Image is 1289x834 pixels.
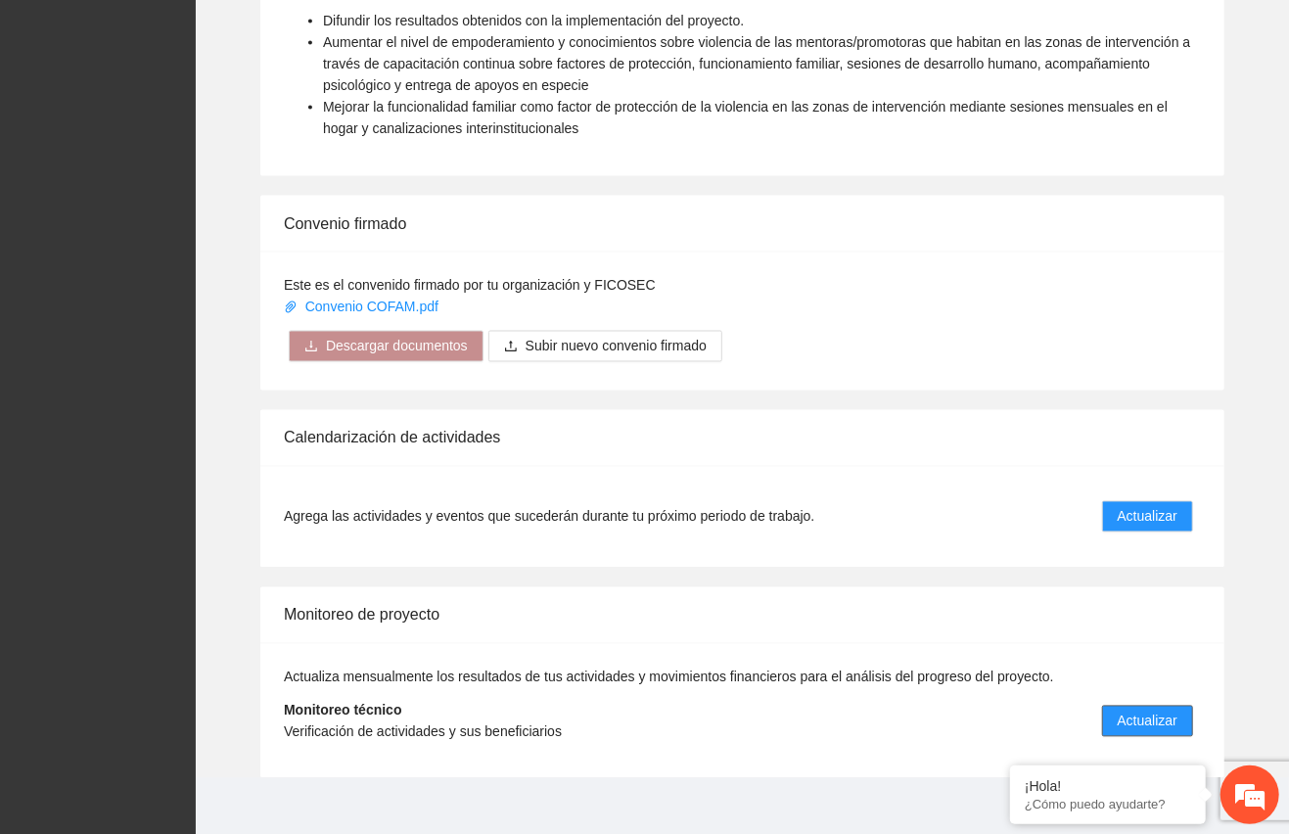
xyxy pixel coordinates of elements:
[284,196,1201,252] div: Convenio firmado
[1025,797,1191,811] p: ¿Cómo puedo ayudarte?
[1102,501,1193,533] button: Actualizar
[504,340,518,355] span: upload
[289,331,483,362] button: downloadDescargar documentos
[1025,778,1191,794] div: ¡Hola!
[284,506,814,528] span: Agrega las actividades y eventos que sucederán durante tu próximo periodo de trabajo.
[304,340,318,355] span: download
[284,703,402,718] strong: Monitoreo técnico
[284,670,1054,685] span: Actualiza mensualmente los resultados de tus actividades y movimientos financieros para el anális...
[10,534,373,603] textarea: Escriba su mensaje y pulse “Intro”
[1118,711,1177,732] span: Actualizar
[284,301,298,314] span: paper-clip
[323,34,1190,93] span: Aumentar el nivel de empoderamiento y conocimientos sobre violencia de las mentoras/promotoras qu...
[284,278,656,294] span: Este es el convenido firmado por tu organización y FICOSEC
[284,410,1201,466] div: Calendarización de actividades
[284,300,442,315] a: Convenio COFAM.pdf
[284,724,562,740] span: Verificación de actividades y sus beneficiarios
[488,331,722,362] button: uploadSubir nuevo convenio firmado
[102,100,329,125] div: Chatee con nosotros ahora
[321,10,368,57] div: Minimizar ventana de chat en vivo
[488,339,722,354] span: uploadSubir nuevo convenio firmado
[323,99,1168,136] span: Mejorar la funcionalidad familiar como factor de protección de la violencia en las zonas de inter...
[326,336,468,357] span: Descargar documentos
[323,13,744,28] span: Difundir los resultados obtenidos con la implementación del proyecto.
[526,336,707,357] span: Subir nuevo convenio firmado
[1118,506,1177,528] span: Actualizar
[114,261,270,459] span: Estamos en línea.
[284,587,1201,643] div: Monitoreo de proyecto
[1102,706,1193,737] button: Actualizar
